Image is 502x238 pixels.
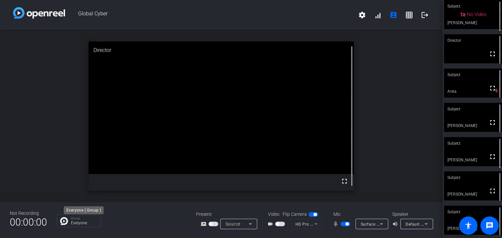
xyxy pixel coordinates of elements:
mat-icon: mic_none [333,220,341,228]
div: Subject [444,171,502,184]
mat-icon: volume_up [392,220,400,228]
mat-icon: grid_on [405,11,413,19]
span: Surface Stereo Microphones (Surface High Definition Audio) [361,221,476,227]
div: Present [196,211,261,218]
mat-icon: videocam_outline [267,220,275,228]
span: 00:00:00 [10,214,47,230]
img: Chat Icon [60,217,68,225]
button: signal_cellular_alt [370,7,386,23]
mat-icon: fullscreen [489,50,496,58]
div: Mic [327,211,392,218]
img: white-gradient.svg [13,7,65,19]
mat-icon: logout [421,11,429,19]
div: Director [89,41,354,59]
mat-icon: message [486,222,494,230]
span: Global Cyber [65,7,354,23]
div: Not Recording [10,210,47,217]
mat-icon: account_box [390,11,397,19]
mat-icon: settings [358,11,366,19]
div: Director [444,34,502,47]
mat-icon: fullscreen [489,187,496,195]
div: Subject [444,103,502,115]
div: Subject [444,137,502,150]
span: Video [268,211,279,218]
mat-icon: fullscreen [489,153,496,161]
div: Subject [444,206,502,218]
div: Speaker [392,211,431,218]
mat-icon: fullscreen [341,177,348,185]
p: Group [71,217,97,220]
div: Everyone ( Group ) [64,206,104,214]
span: Source [226,221,241,227]
mat-icon: screen_share_outline [201,220,209,228]
span: No Video [467,11,486,17]
mat-icon: fullscreen [489,84,496,92]
span: Flip Camera [283,211,307,218]
p: Everyone [71,221,97,225]
div: Subject [444,69,502,81]
mat-icon: fullscreen [489,119,496,126]
mat-icon: accessibility [464,222,472,230]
